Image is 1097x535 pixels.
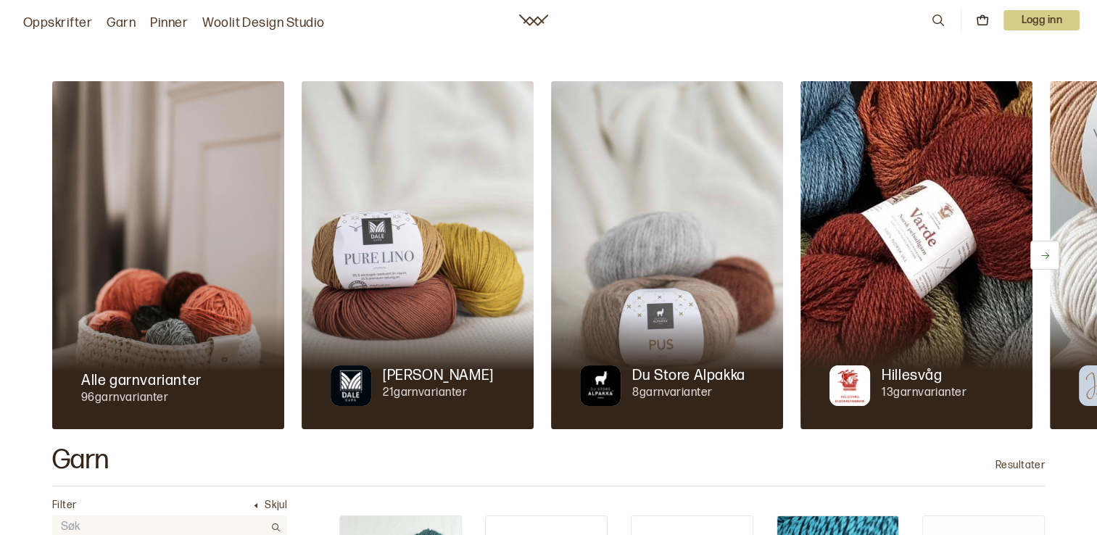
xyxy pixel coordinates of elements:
[519,14,548,26] a: Woolit
[331,365,371,406] img: Merkegarn
[882,386,966,401] p: 13 garnvarianter
[52,81,284,429] img: Alle garnvarianter
[107,13,136,33] a: Garn
[52,498,77,513] p: Filter
[81,391,202,406] p: 96 garnvarianter
[150,13,188,33] a: Pinner
[302,81,534,429] img: Dale Garn
[551,81,783,429] img: Du Store Alpakka
[81,370,202,391] p: Alle garnvarianter
[995,458,1045,473] p: Resultater
[202,13,325,33] a: Woolit Design Studio
[800,81,1032,429] img: Hillesvåg
[23,13,92,33] a: Oppskrifter
[1003,10,1080,30] p: Logg inn
[829,365,870,406] img: Merkegarn
[632,365,745,386] p: Du Store Alpakka
[580,365,621,406] img: Merkegarn
[265,498,287,513] p: Skjul
[1003,10,1080,30] button: User dropdown
[383,386,494,401] p: 21 garnvarianter
[632,386,745,401] p: 8 garnvarianter
[882,365,942,386] p: Hillesvåg
[383,365,494,386] p: [PERSON_NAME]
[52,447,109,474] h2: Garn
